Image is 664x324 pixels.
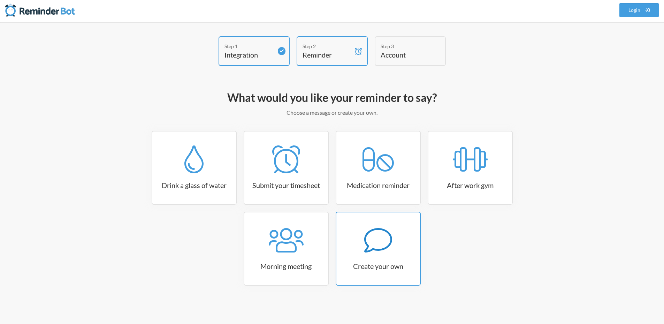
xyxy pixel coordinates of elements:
div: Step 2 [303,43,351,50]
h3: Submit your timesheet [244,180,328,190]
h4: Account [381,50,429,60]
img: Reminder Bot [5,3,75,17]
h4: Reminder [303,50,351,60]
a: Login [619,3,659,17]
h2: What would you like your reminder to say? [130,90,534,105]
h3: After work gym [428,180,512,190]
div: Step 1 [224,43,273,50]
h3: Morning meeting [244,261,328,271]
p: Choose a message or create your own. [130,108,534,117]
h3: Drink a glass of water [152,180,236,190]
h4: Integration [224,50,273,60]
div: Step 3 [381,43,429,50]
h3: Create your own [336,261,420,271]
h3: Medication reminder [336,180,420,190]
